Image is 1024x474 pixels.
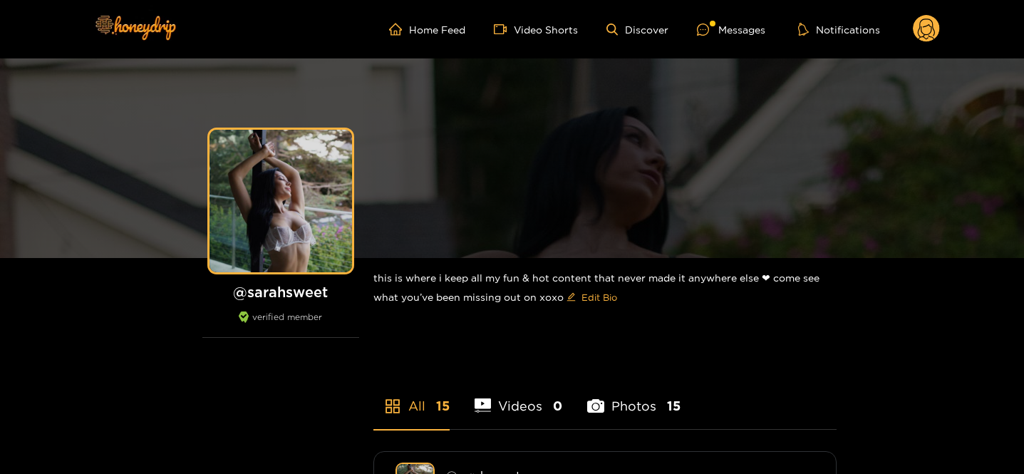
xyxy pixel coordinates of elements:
div: Messages [697,21,765,38]
a: Video Shorts [494,23,578,36]
a: Discover [606,24,668,36]
li: All [373,365,450,429]
span: 15 [667,397,681,415]
span: video-camera [494,23,514,36]
span: Edit Bio [581,290,617,304]
div: verified member [202,311,359,338]
button: editEdit Bio [564,286,620,309]
span: appstore [384,398,401,415]
li: Photos [587,365,681,429]
li: Videos [475,365,563,429]
h1: @ sarahsweet [202,283,359,301]
span: 15 [436,397,450,415]
span: 0 [553,397,562,415]
span: edit [567,292,576,303]
button: Notifications [794,22,884,36]
span: home [389,23,409,36]
div: this is where i keep all my fun & hot content that never made it anywhere else ❤︎︎ come see what ... [373,258,837,320]
a: Home Feed [389,23,465,36]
